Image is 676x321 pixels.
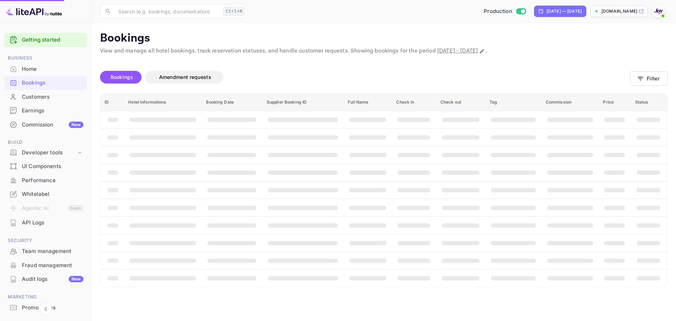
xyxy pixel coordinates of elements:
th: Check out [436,94,485,111]
div: New [69,122,83,128]
div: Team management [4,245,87,258]
a: Team management [4,245,87,258]
p: Bookings [100,31,668,45]
div: [DATE] — [DATE] [546,8,582,14]
div: Developer tools [22,149,76,157]
a: Getting started [22,36,83,44]
img: LiteAPI logo [6,6,62,17]
span: Business [4,54,87,62]
div: Home [4,62,87,76]
div: Home [22,65,83,73]
th: Booking Date [202,94,262,111]
p: [DOMAIN_NAME] [601,8,637,14]
div: Ctrl+K [223,7,245,16]
div: Team management [22,247,83,255]
div: UI Components [4,160,87,173]
div: Customers [22,93,83,101]
div: Performance [22,177,83,185]
a: Bookings [4,76,87,89]
button: Change date range [478,48,486,55]
th: Supplier Booking ID [262,94,344,111]
th: Hotel informations [124,94,202,111]
a: Fraud management [4,259,87,272]
div: API Logs [22,219,83,227]
a: CommissionNew [4,118,87,131]
a: API Logs [4,216,87,229]
a: Performance [4,174,87,187]
a: Whitelabel [4,187,87,200]
a: UI Components [4,160,87,173]
th: Check in [392,94,436,111]
input: Search (e.g. bookings, documentation) [114,4,220,18]
div: Whitelabel [22,190,83,198]
div: Bookings [4,76,87,90]
th: Full Name [344,94,392,111]
div: Bookings [22,79,83,87]
span: [DATE] - [DATE] [437,47,478,55]
span: Security [4,237,87,245]
div: Fraud management [22,261,83,270]
div: Commission [22,121,83,129]
th: Price [599,94,631,111]
span: Amendment requests [159,74,211,80]
a: Audit logsNew [4,272,87,285]
span: Bookings [111,74,133,80]
th: ID [100,94,124,111]
div: API Logs [4,216,87,230]
div: Audit logs [22,275,83,283]
div: Fraud management [4,259,87,272]
span: Marketing [4,293,87,301]
div: Earnings [22,107,83,115]
div: Audit logsNew [4,272,87,286]
div: Customers [4,90,87,104]
span: Build [4,138,87,146]
div: New [69,276,83,282]
a: Earnings [4,104,87,117]
div: Promo codes [22,304,83,312]
div: CommissionNew [4,118,87,132]
a: Promo codes [4,301,87,314]
table: booking table [100,94,667,287]
button: Collapse navigation [39,303,52,315]
img: With Joy [653,6,664,17]
th: Status [631,94,667,111]
a: Customers [4,90,87,103]
p: View and manage all hotel bookings, track reservation statuses, and handle customer requests. Sho... [100,47,668,55]
a: Home [4,62,87,75]
span: Production [484,7,512,16]
div: UI Components [22,162,83,171]
th: Tag [485,94,542,111]
div: Whitelabel [4,187,87,201]
div: Earnings [4,104,87,118]
div: account-settings tabs [100,71,630,84]
div: Getting started [4,33,87,47]
th: Commission [542,94,599,111]
div: Developer tools [4,147,87,159]
div: Switch to Sandbox mode [481,7,528,16]
button: Filter [630,71,668,86]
